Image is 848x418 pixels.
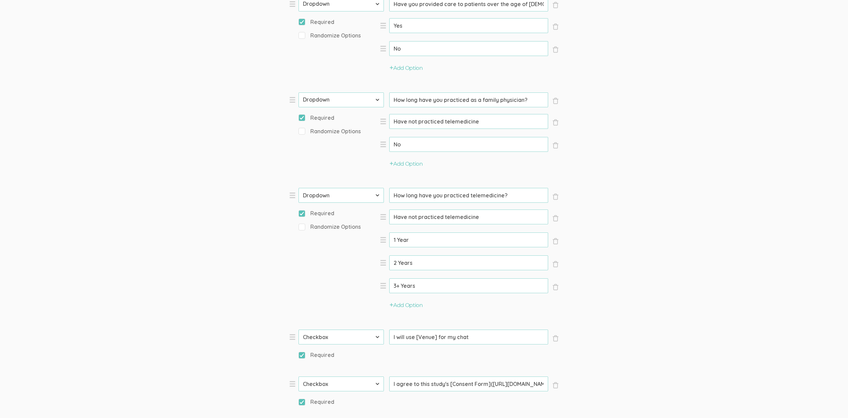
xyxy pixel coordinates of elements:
[552,382,559,389] span: ×
[552,193,559,200] span: ×
[552,97,559,104] span: ×
[552,284,559,290] span: ×
[389,278,548,293] input: Type option here...
[389,377,548,391] input: Type question here...
[552,238,559,245] span: ×
[552,119,559,126] span: ×
[552,23,559,30] span: ×
[299,210,334,217] span: Required
[389,114,548,129] input: Type option here...
[389,188,548,203] input: Type question here...
[552,2,559,8] span: ×
[299,18,334,26] span: Required
[389,232,548,247] input: Type option here...
[814,386,848,418] iframe: Chat Widget
[389,210,548,224] input: Type option here...
[389,92,548,107] input: Type question here...
[299,114,334,122] span: Required
[389,137,548,152] input: Type option here...
[390,64,423,72] button: Add Option
[390,160,423,168] button: Add Option
[299,128,361,135] span: Randomize Options
[552,46,559,53] span: ×
[389,255,548,270] input: Type option here...
[552,261,559,268] span: ×
[299,398,334,406] span: Required
[389,330,548,344] input: Type question here...
[299,351,334,359] span: Required
[389,18,548,33] input: Type option here...
[299,32,361,39] span: Randomize Options
[552,142,559,149] span: ×
[389,41,548,56] input: Type option here...
[552,215,559,222] span: ×
[390,302,423,309] button: Add Option
[552,335,559,342] span: ×
[299,223,361,231] span: Randomize Options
